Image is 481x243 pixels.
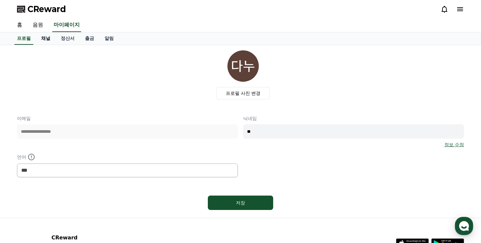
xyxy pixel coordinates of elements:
a: 정산서 [56,32,80,45]
a: 프로필 [14,32,33,45]
a: 마이페이지 [52,18,81,32]
a: 알림 [99,32,119,45]
a: 홈 [2,189,43,205]
span: 대화 [60,199,68,204]
span: 홈 [21,199,25,204]
a: 홈 [12,18,27,32]
a: CReward [17,4,66,14]
p: 언어 [17,153,238,161]
img: profile_image [227,50,259,82]
a: 정보 수정 [444,141,464,148]
p: 닉네임 [243,115,464,122]
p: 이메일 [17,115,238,122]
a: 설정 [84,189,125,205]
a: 대화 [43,189,84,205]
p: CReward [51,234,131,242]
div: 저장 [221,200,260,206]
label: 프로필 사진 변경 [216,87,270,99]
span: 설정 [101,199,109,204]
span: CReward [27,4,66,14]
a: 출금 [80,32,99,45]
a: 채널 [36,32,56,45]
a: 음원 [27,18,48,32]
button: 저장 [208,196,273,210]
